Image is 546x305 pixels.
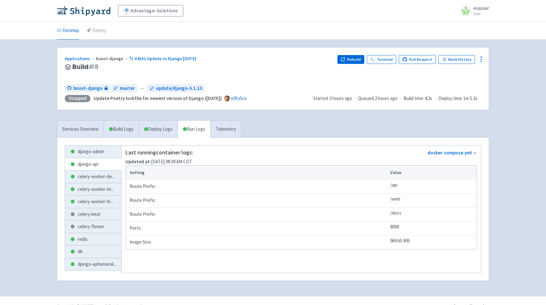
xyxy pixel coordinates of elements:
strong: Updated at: [125,159,151,165]
a: Build Logs [104,121,139,138]
span: Queued [358,95,397,101]
a: redis [65,233,121,246]
a: Run Logs [178,121,210,138]
p: Last running container logs: [125,149,193,156]
img: Shipyard logo [57,6,110,16]
a: #4151 Update to Django [DATE] [129,56,197,61]
span: boost-django [96,56,129,61]
a: Telemetry [210,121,241,138]
span: 4.2s [425,95,432,102]
span: boost-django [73,85,103,92]
a: db [65,246,121,258]
a: django-admin [65,146,121,158]
th: Value [388,165,477,179]
span: 1m 5.2s [463,95,477,102]
a: Pull Request [399,55,436,64]
span: Build time [403,95,423,102]
td: 8000 [388,221,477,235]
strong: Update Poetry lockfile for newest version of Django ([DATE]) [94,95,222,101]
span: celery-worker-im ... [78,186,114,193]
td: Image Size: [126,235,388,249]
span: Deploy time [438,95,462,102]
a: Deploy [87,22,106,40]
a: Develop [57,22,79,40]
a: Terminal [367,55,396,64]
a: Build History [438,55,475,64]
td: Ports: [126,221,388,235]
td: Route Prefix: [126,179,388,193]
a: esauser User [457,6,489,16]
td: /api [388,179,477,193]
td: Route Prefix: [126,193,388,207]
span: Build [72,63,99,71]
td: Route Prefix: [126,207,388,221]
span: esauser [473,5,489,11]
a: Services Overview [57,121,104,138]
a: django-ephemeral... [65,258,121,271]
span: master [120,85,135,92]
a: celery-flower [65,221,121,233]
a: celery-worker-im... [65,183,121,196]
span: ← [140,85,145,92]
a: update/django-5.1.13 [147,84,205,93]
a: django-api [65,158,121,171]
button: Rebuild [337,55,365,64]
a: Applications [65,56,96,61]
span: update/django-5.1.13 [156,85,202,92]
span: # 8 [88,62,99,71]
span: celery-worker-de ... [78,173,115,180]
a: celery-beat [65,208,121,221]
div: · · · [313,95,481,102]
td: /web [388,193,477,207]
th: Setting [126,165,388,179]
a: master [111,84,137,93]
span: [DATE] 08:38 AM CDT [125,159,192,165]
time: 2 hours ago [329,95,352,101]
span: django-ephemeral ... [78,261,116,268]
small: User [473,12,489,16]
span: Started [313,95,352,101]
a: Deploy Logs [139,121,178,138]
span: celery-worker-hi ... [78,198,113,205]
a: e0fa5ca [231,95,246,101]
a: docker-compose.yml [428,150,472,156]
a: Advantage-Solutions [118,5,183,16]
div: Stopped [65,95,90,102]
td: /docs [388,207,477,221]
a: celery-worker-hi... [65,196,121,208]
td: 969.65 MB [388,235,477,249]
a: boost-django [65,84,110,93]
time: 2 hours ago [375,95,397,101]
a: celery-worker-de... [65,171,121,183]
